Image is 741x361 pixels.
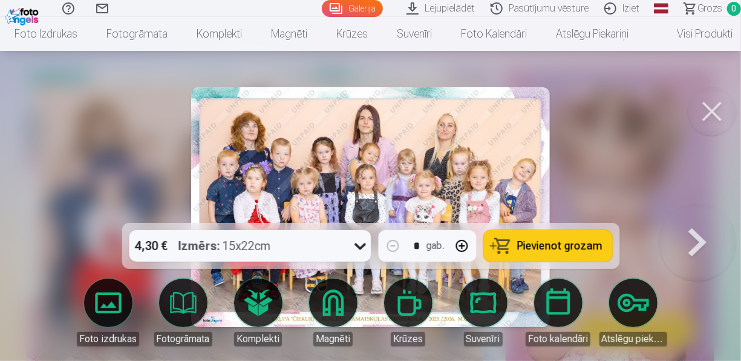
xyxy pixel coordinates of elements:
[77,332,139,346] div: Foto izdrukas
[727,2,741,16] span: 0
[234,332,282,346] div: Komplekti
[149,279,217,346] a: Fotogrāmata
[178,237,220,254] strong: Izmērs :
[449,279,517,346] a: Suvenīri
[599,279,667,346] a: Atslēgu piekariņi
[382,17,446,51] a: Suvenīri
[697,1,722,16] span: Grozs
[599,332,667,346] div: Atslēgu piekariņi
[224,279,292,346] a: Komplekti
[374,279,442,346] a: Krūzes
[313,332,353,346] div: Magnēti
[129,230,174,262] div: 4,30 €
[426,239,445,253] div: gab.
[256,17,322,51] a: Magnēti
[182,17,256,51] a: Komplekti
[526,332,590,346] div: Foto kalendāri
[391,332,425,346] div: Krūzes
[5,5,42,25] img: /fa1
[299,279,367,346] a: Magnēti
[446,17,541,51] a: Foto kalendāri
[154,332,212,346] div: Fotogrāmata
[322,17,382,51] a: Krūzes
[517,240,602,251] span: Pievienot grozam
[524,279,592,346] a: Foto kalendāri
[74,279,142,346] a: Foto izdrukas
[483,230,612,262] button: Pievienot grozam
[178,230,271,262] div: 15x22cm
[541,17,643,51] a: Atslēgu piekariņi
[464,332,503,346] div: Suvenīri
[92,17,182,51] a: Fotogrāmata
